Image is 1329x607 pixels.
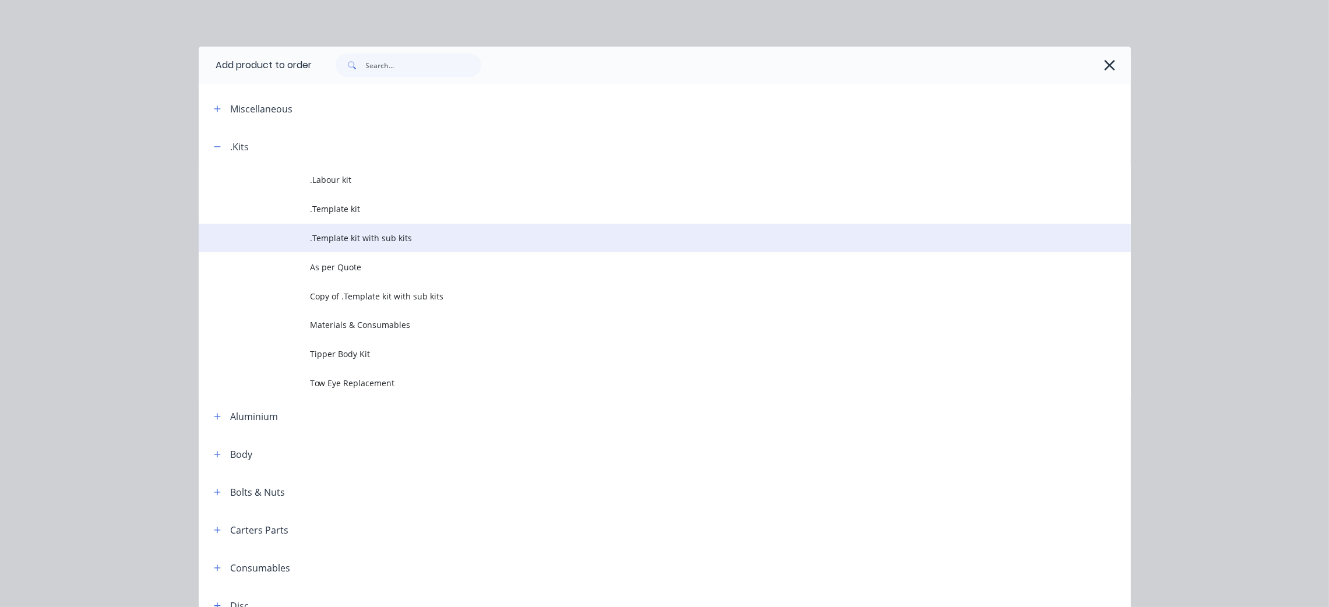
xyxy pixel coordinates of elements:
span: As per Quote [311,261,967,273]
input: Search... [366,54,481,77]
div: Miscellaneous [231,102,293,116]
div: Consumables [231,561,291,575]
div: Bolts & Nuts [231,485,285,499]
span: Tow Eye Replacement [311,377,967,389]
span: Tipper Body Kit [311,348,967,360]
div: Aluminium [231,410,279,424]
span: Copy of .Template kit with sub kits [311,290,967,302]
span: .Template kit with sub kits [311,232,967,244]
div: Add product to order [199,47,312,84]
div: .Kits [231,140,249,154]
span: .Labour kit [311,174,967,186]
span: .Template kit [311,203,967,215]
div: Carters Parts [231,523,289,537]
span: Materials & Consumables [311,319,967,331]
div: Body [231,447,253,461]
